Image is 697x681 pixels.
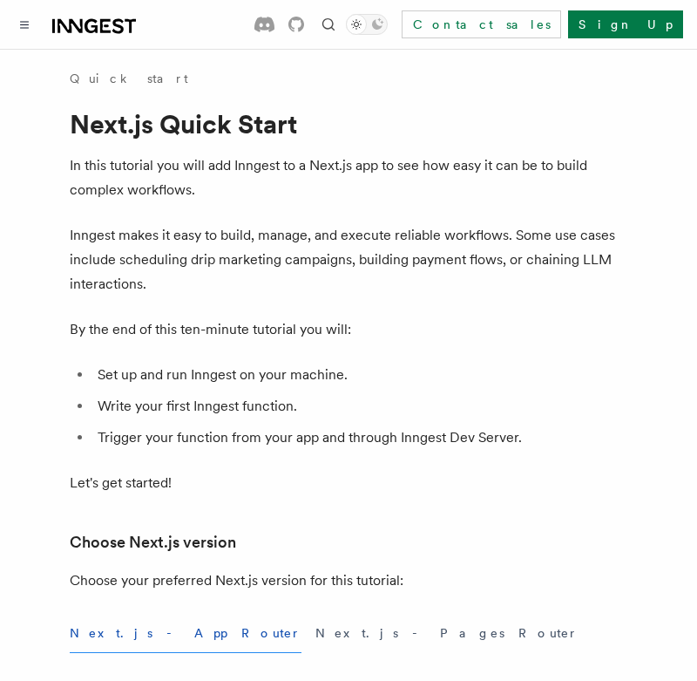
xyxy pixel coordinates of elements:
li: Set up and run Inngest on your machine. [92,363,627,387]
a: Choose Next.js version [70,530,236,555]
p: In this tutorial you will add Inngest to a Next.js app to see how easy it can be to build complex... [70,153,627,202]
p: Choose your preferred Next.js version for this tutorial: [70,569,627,593]
button: Toggle dark mode [346,14,388,35]
a: Contact sales [402,10,561,38]
a: Sign Up [568,10,683,38]
h1: Next.js Quick Start [70,108,627,140]
p: Inngest makes it easy to build, manage, and execute reliable workflows. Some use cases include sc... [70,223,627,296]
button: Next.js - Pages Router [315,614,579,653]
button: Find something... [318,14,339,35]
li: Trigger your function from your app and through Inngest Dev Server. [92,426,627,450]
a: Quick start [70,70,188,87]
li: Write your first Inngest function. [92,394,627,419]
button: Next.js - App Router [70,614,301,653]
button: Toggle navigation [14,14,35,35]
p: Let's get started! [70,471,627,495]
p: By the end of this ten-minute tutorial you will: [70,317,627,342]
